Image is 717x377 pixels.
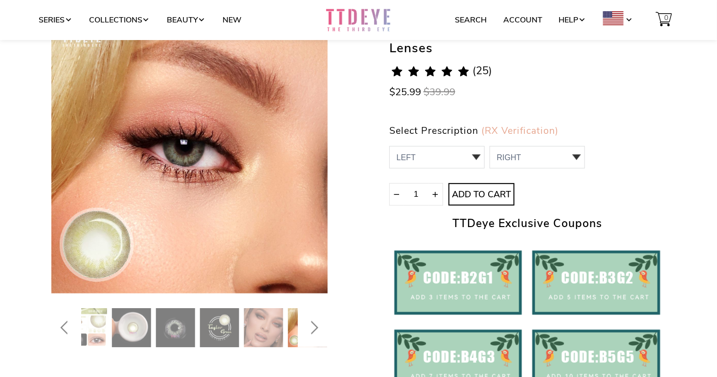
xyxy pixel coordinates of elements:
span: Select Prescription [389,124,478,137]
a: Beauty [167,11,206,29]
img: TTDeye Taylor Green Colored Contact Lenses [200,308,239,347]
a: New [223,11,242,29]
button: Next [298,308,328,347]
img: TTDeye Taylor Green Colored Contact Lenses [68,308,107,347]
a: Collections [89,11,150,29]
a: Help [559,11,586,29]
a: Account [503,11,542,29]
a: Series [39,11,72,29]
img: TTDeye Taylor Green Colored Contact Lenses [156,308,195,347]
button: Previous [51,308,81,347]
select: 0 1 2 3 4 5 6 7 8 9 10 11 12 13 14 15 16 17 18 19 20 21 22 23 [490,146,585,168]
span: Add to Cart [449,189,514,200]
h2: TTDeye Exclusive Coupons [389,215,666,232]
img: TTDeye Taylor Green Colored Contact Lenses [244,308,283,347]
a: Search [455,11,487,29]
span: 0 [662,9,671,27]
a: 4.8 rating (25 votes) [389,65,666,84]
a: 0 [650,11,679,29]
a: (RX Verification) [481,124,559,137]
img: USD.png [603,11,624,25]
img: TTDeye Taylor Green Colored Contact Lenses [112,308,151,347]
img: TTDeye Taylor Green Colored Contact Lenses [51,18,328,293]
span: $39.99 [424,85,455,99]
img: TTDeye Taylor Green Colored Contact Lenses [288,308,327,347]
button: Add to Cart [448,183,515,206]
span: (25) [472,65,492,76]
select: 0 1 2 3 4 5 6 7 8 9 10 11 12 13 14 15 16 17 18 19 20 21 22 23 [389,146,485,168]
span: $25.99 [389,85,421,99]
